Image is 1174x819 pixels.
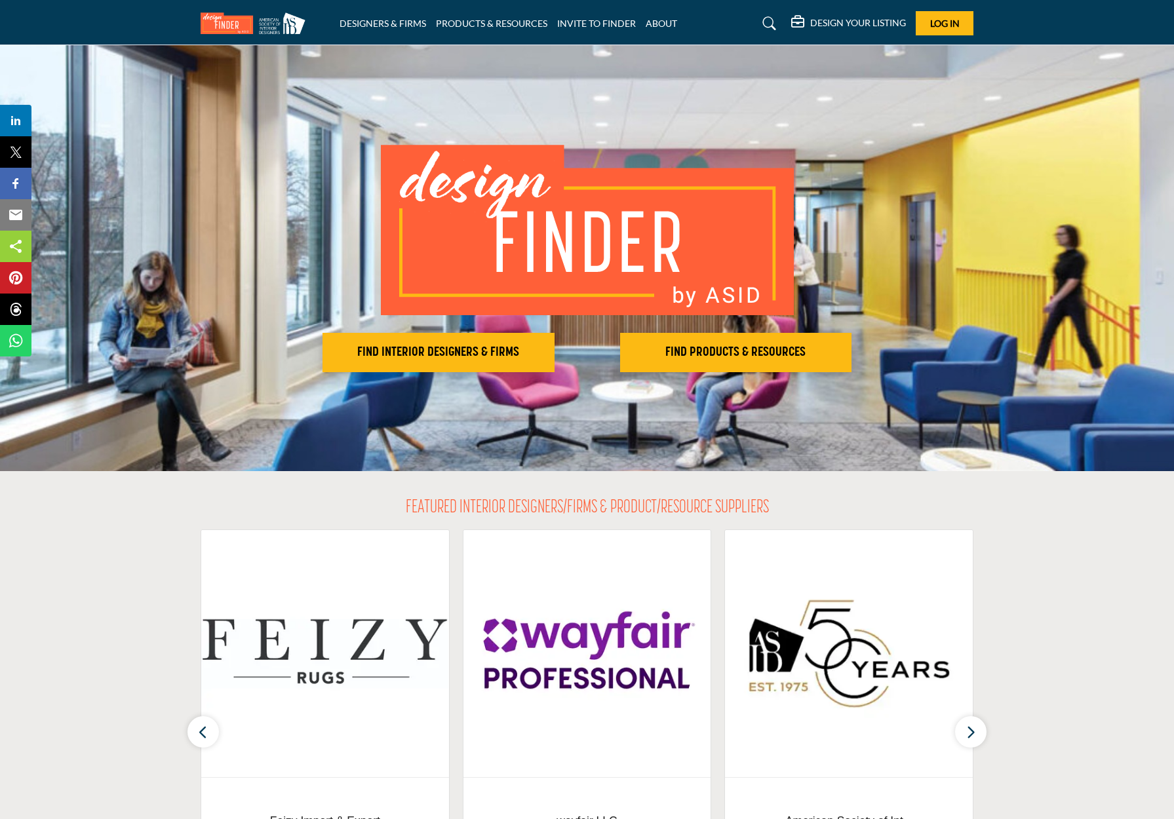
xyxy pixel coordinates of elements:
img: American Society of Interior Designers [725,530,973,777]
button: FIND INTERIOR DESIGNERS & FIRMS [323,333,555,372]
div: DESIGN YOUR LISTING [791,16,906,31]
h5: DESIGN YOUR LISTING [810,17,906,29]
a: Search [750,13,785,34]
a: INVITE TO FINDER [557,18,636,29]
button: FIND PRODUCTS & RESOURCES [620,333,852,372]
h2: FIND PRODUCTS & RESOURCES [624,345,848,360]
img: image [381,145,794,315]
a: ABOUT [646,18,677,29]
h2: FIND INTERIOR DESIGNERS & FIRMS [326,345,551,360]
img: Site Logo [201,12,312,34]
img: Feizy Import & Export [201,530,449,777]
span: Log In [930,18,960,29]
button: Log In [916,11,973,35]
h2: FEATURED INTERIOR DESIGNERS/FIRMS & PRODUCT/RESOURCE SUPPLIERS [406,497,769,520]
img: wayfair LLC [463,530,711,777]
a: PRODUCTS & RESOURCES [436,18,547,29]
a: DESIGNERS & FIRMS [340,18,426,29]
